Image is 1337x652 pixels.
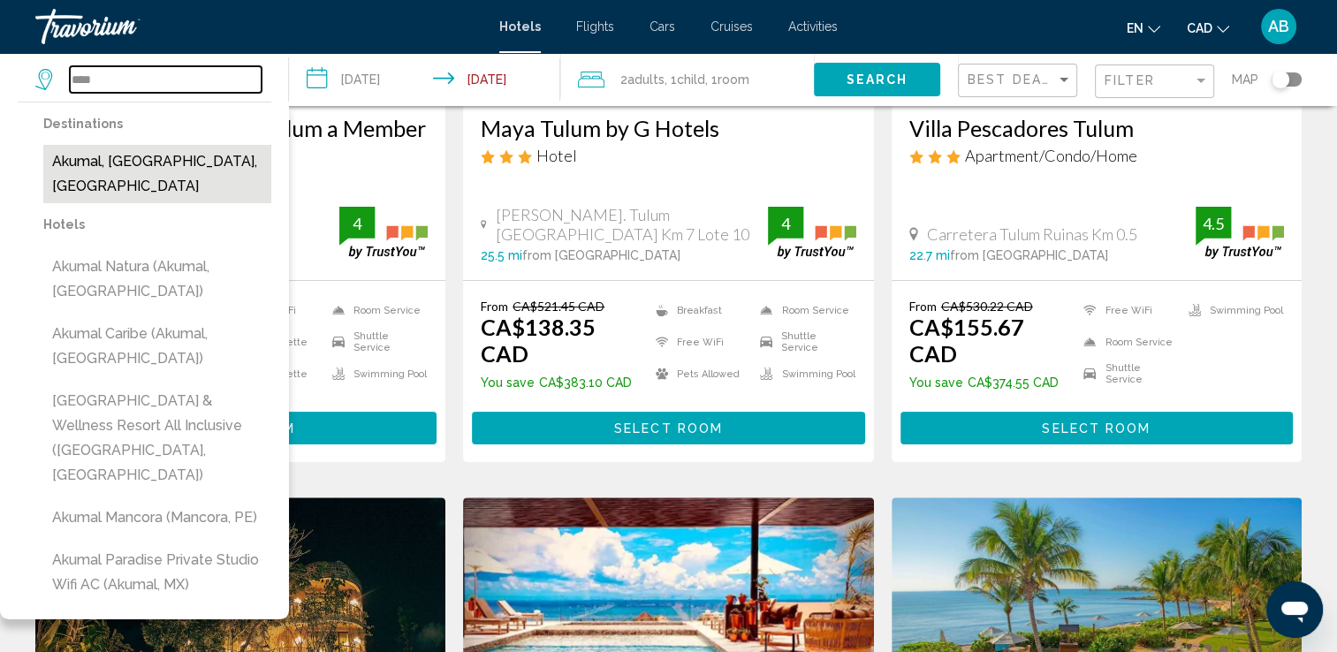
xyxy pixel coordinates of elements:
[1256,8,1302,45] button: User Menu
[1258,72,1302,87] button: Toggle map
[647,299,751,322] li: Breakfast
[339,213,375,234] div: 4
[620,67,665,92] span: 2
[1187,15,1229,41] button: Change currency
[1196,213,1231,234] div: 4.5
[1266,581,1323,638] iframe: Кнопка запуска окна обмена сообщениями
[496,205,768,244] span: [PERSON_NAME]. Tulum [GEOGRAPHIC_DATA] Km 7 Lote 10
[43,501,271,534] button: Akumal Mancora (Mancora, PE)
[323,330,428,353] li: Shuttle Service
[677,72,705,87] span: Child
[705,67,749,92] span: , 1
[339,207,428,259] img: trustyou-badge.svg
[814,63,940,95] button: Search
[499,19,541,34] a: Hotels
[323,299,428,322] li: Room Service
[1268,18,1289,35] span: AB
[536,146,577,165] span: Hotel
[576,19,614,34] a: Flights
[965,146,1137,165] span: Apartment/Condo/Home
[768,207,856,259] img: trustyou-badge.svg
[627,72,665,87] span: Adults
[788,19,838,34] a: Activities
[289,53,560,106] button: Check-in date: Oct 4, 2025 Check-out date: Oct 5, 2025
[909,248,950,262] span: 22.7 mi
[522,248,680,262] span: from [GEOGRAPHIC_DATA]
[481,248,522,262] span: 25.5 mi
[968,73,1072,88] mat-select: Sort by
[927,224,1137,244] span: Carretera Tulum Ruinas Km 0.5
[43,543,271,602] button: Akumal Paradise Private Studio Wifi AC (Akumal, MX)
[43,111,271,136] p: Destinations
[43,384,271,492] button: [GEOGRAPHIC_DATA] & Wellness Resort All Inclusive ([GEOGRAPHIC_DATA], [GEOGRAPHIC_DATA])
[1187,21,1212,35] span: CAD
[481,314,596,367] ins: CA$138.35 CAD
[1196,207,1284,259] img: trustyou-badge.svg
[614,421,723,436] span: Select Room
[909,375,963,390] span: You save
[751,299,855,322] li: Room Service
[909,314,1024,367] ins: CA$155.67 CAD
[909,146,1284,165] div: 3 star Apartment
[941,299,1033,314] del: CA$530.22 CAD
[43,145,271,203] button: Akumal, [GEOGRAPHIC_DATA], [GEOGRAPHIC_DATA]
[900,416,1293,436] a: Select Room
[1095,64,1214,100] button: Filter
[1180,299,1284,322] li: Swimming Pool
[1042,421,1151,436] span: Select Room
[846,73,908,87] span: Search
[1232,67,1258,92] span: Map
[481,375,535,390] span: You save
[909,375,1075,390] p: CA$374.55 CAD
[950,248,1108,262] span: from [GEOGRAPHIC_DATA]
[560,53,814,106] button: Travelers: 2 adults, 1 child
[647,330,751,353] li: Free WiFi
[481,115,855,141] a: Maya Tulum by G Hotels
[472,412,864,444] button: Select Room
[710,19,753,34] a: Cruises
[1075,330,1179,353] li: Room Service
[968,72,1060,87] span: Best Deals
[718,72,749,87] span: Room
[665,67,705,92] span: , 1
[1127,15,1160,41] button: Change language
[751,330,855,353] li: Shuttle Service
[1127,21,1143,35] span: en
[513,299,604,314] del: CA$521.45 CAD
[1105,73,1155,87] span: Filter
[650,19,675,34] a: Cars
[1075,299,1179,322] li: Free WiFi
[647,362,751,385] li: Pets Allowed
[909,115,1284,141] a: Villa Pescadores Tulum
[768,213,803,234] div: 4
[472,416,864,436] a: Select Room
[323,362,428,385] li: Swimming Pool
[1075,362,1179,385] li: Shuttle Service
[43,250,271,308] button: Akumal Natura (Akumal, [GEOGRAPHIC_DATA])
[43,317,271,375] button: Akumal Caribe (Akumal, [GEOGRAPHIC_DATA])
[481,375,647,390] p: CA$383.10 CAD
[900,412,1293,444] button: Select Room
[481,299,508,314] span: From
[909,299,937,314] span: From
[43,212,271,237] p: Hotels
[35,9,482,44] a: Travorium
[481,146,855,165] div: 3 star Hotel
[751,362,855,385] li: Swimming Pool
